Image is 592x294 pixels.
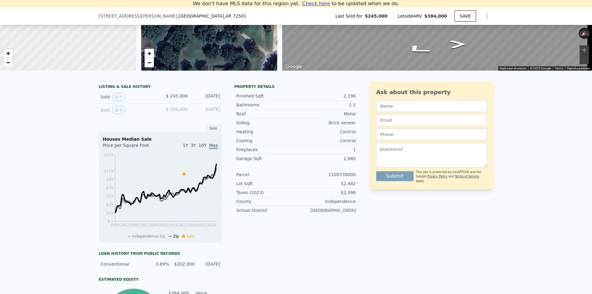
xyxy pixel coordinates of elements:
[284,63,304,71] a: Click to see this area on Google Maps
[191,143,196,148] span: 3Y
[284,63,304,71] img: Google
[296,180,356,187] div: 52,482
[193,106,220,114] div: [DATE]
[395,42,440,57] path: Go South, Shoemaker Dr
[139,223,149,227] tspan: 2007
[579,28,590,39] button: Reset the view
[132,234,166,238] span: Independence Co.
[296,93,356,99] div: 2,190
[112,106,125,114] button: View historical data
[199,261,220,267] div: [DATE]
[145,58,154,67] a: Zoom out
[173,234,179,238] span: Zip
[443,38,473,51] path: Go Northeast, Parker Dr
[398,13,424,19] span: Lotside ARV
[234,84,358,89] div: Property details
[335,13,365,19] span: Last Sold for
[112,93,125,101] button: View historical data
[296,189,356,196] div: $2,398
[376,129,487,140] input: Phone
[199,143,207,148] span: 10Y
[168,223,178,227] tspan: 2014
[296,102,356,108] div: 2.5
[236,180,296,187] div: Lot Sqft
[101,106,155,114] div: Sold
[296,138,356,144] div: Central
[101,93,155,101] div: Sold
[296,198,356,205] div: Independence
[236,138,296,144] div: Cooling
[236,172,296,178] div: Parcel
[236,198,296,205] div: County
[209,143,218,149] span: Max
[106,177,113,182] tspan: $99
[376,100,487,112] input: Name
[567,67,590,70] a: Report a problem
[99,251,222,256] div: Loan history from public records
[296,172,356,178] div: 1100739000
[183,143,188,148] span: 1Y
[120,223,129,227] tspan: 2002
[455,175,479,178] a: Terms of Service
[416,170,487,183] div: This site is protected by reCAPTCHA and the Google and apply.
[147,49,151,57] span: +
[302,1,330,6] span: Check here
[296,111,356,117] div: Metal
[296,147,356,153] div: 1
[104,153,113,157] tspan: $157
[236,111,296,117] div: Roof
[188,223,197,227] tspan: 2019
[530,67,551,70] span: © 2025 Google
[365,13,388,19] span: $245,000
[147,59,151,66] span: −
[236,207,296,213] div: School District
[580,55,589,64] button: Zoom out
[103,136,218,142] div: Houses Median Sale
[427,175,447,178] a: Privacy Policy
[101,261,144,267] div: Conventional
[424,14,447,19] span: $384,000
[376,171,413,181] button: Submit
[236,189,296,196] div: Taxes (2023)
[193,93,220,101] div: [DATE]
[148,261,169,267] div: 3.89%
[106,211,113,215] tspan: $19
[224,14,247,19] span: , AR 72501
[6,59,10,66] span: −
[186,234,194,238] span: Sale
[500,66,526,71] button: Keyboard shortcuts
[99,84,222,90] div: LISTING & SALE HISTORY
[3,49,13,58] a: Zoom in
[236,155,296,162] div: Garage Sqft
[579,28,582,39] button: Rotate counterclockwise
[296,155,356,162] div: 1,080
[106,202,113,207] tspan: $39
[106,194,113,198] tspan: $59
[106,186,113,190] tspan: $79
[205,124,222,132] div: Sale
[236,102,296,108] div: Bathrooms
[376,88,487,97] div: Ask about this property
[481,10,493,22] button: Show Options
[236,120,296,126] div: Siding
[159,223,168,227] tspan: 2012
[103,142,160,152] div: Price per Square Foot
[6,49,10,57] span: +
[197,223,207,227] tspan: 2022
[145,49,154,58] a: Zoom in
[454,10,476,22] button: SAVE
[110,223,120,227] tspan: 2000
[178,223,187,227] tspan: 2017
[99,13,177,19] span: [STREET_ADDRESS][PERSON_NAME]
[166,93,188,98] span: $ 245,000
[166,107,188,112] span: $ 160,000
[236,129,296,135] div: Heating
[580,45,589,55] button: Zoom in
[236,93,296,99] div: Finished Sqft
[296,120,356,126] div: Brick veneer
[107,219,113,224] tspan: $-1
[376,114,487,126] input: Email
[177,13,246,19] span: , [GEOGRAPHIC_DATA]
[149,223,158,227] tspan: 2009
[296,129,356,135] div: Central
